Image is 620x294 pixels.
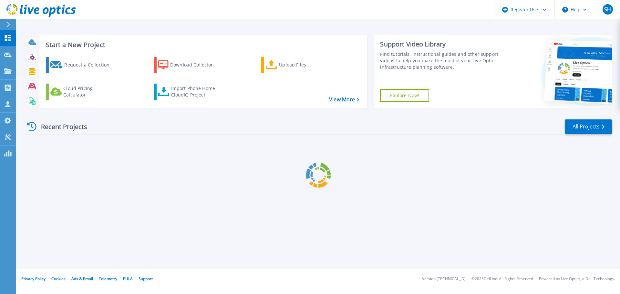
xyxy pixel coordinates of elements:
li: © 2025 Dell Inc. All Rights Reserved [471,277,533,281]
a: Upload Files [261,57,333,73]
div: Upload Files [279,58,331,71]
a: All Projects [565,119,612,134]
div: Download Collector [170,58,222,71]
span: SH [604,7,611,12]
a: Request a Collection [46,57,118,73]
a: Explore Now! [380,89,429,102]
div: Recent Projects [25,119,96,135]
a: EULA [123,276,133,281]
div: Import Phone Home CloudIQ Project [171,85,222,98]
a: Privacy Policy [21,276,46,281]
a: Support [139,276,153,281]
li: Version: [TECHNICAL_ID] [422,277,466,281]
a: Ads & Email [71,276,93,281]
a: Download Collector [154,57,226,73]
div: Find tutorials, instructional guides and other support videos to help you make the most of your L... [380,51,501,70]
div: Support Video Library [380,40,501,48]
h3: Start a New Project [46,41,359,48]
a: View More [329,96,359,103]
a: Cookies [51,276,66,281]
a: Telemetry [99,276,117,281]
a: Cloud Pricing Calculator [46,84,118,100]
div: Cloud Pricing Calculator [63,85,115,98]
li: Powered by Live Optics, a Dell Technology [539,277,614,281]
div: Request a Collection [64,58,116,71]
